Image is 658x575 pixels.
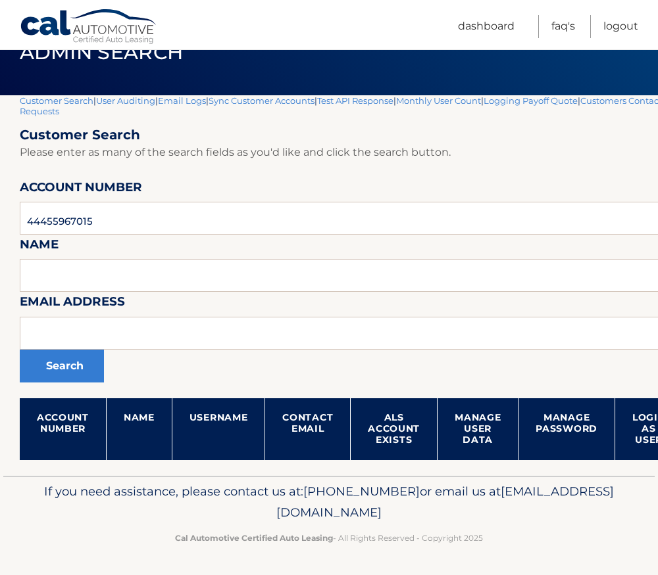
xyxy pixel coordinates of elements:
th: Contact Email [265,398,351,460]
th: Username [172,398,265,460]
label: Account Number [20,177,142,202]
a: Monthly User Count [396,95,481,106]
p: - All Rights Reserved - Copyright 2025 [23,531,635,545]
a: Cal Automotive [20,9,158,47]
a: Logging Payoff Quote [484,95,578,106]
th: ALS Account Exists [351,398,438,460]
label: Name [20,235,59,259]
label: Email Address [20,292,125,316]
a: Dashboard [458,15,515,38]
a: Logout [603,15,638,38]
span: [EMAIL_ADDRESS][DOMAIN_NAME] [276,484,614,520]
a: User Auditing [96,95,155,106]
button: Search [20,350,104,382]
a: FAQ's [551,15,575,38]
th: Manage Password [519,398,615,460]
th: Manage User Data [438,398,519,460]
a: Email Logs [158,95,206,106]
p: If you need assistance, please contact us at: or email us at [23,481,635,523]
span: Admin Search [20,40,184,64]
a: Test API Response [317,95,393,106]
a: Customer Search [20,95,93,106]
th: Name [106,398,172,460]
span: [PHONE_NUMBER] [303,484,420,499]
a: Sync Customer Accounts [209,95,315,106]
strong: Cal Automotive Certified Auto Leasing [175,533,333,543]
th: Account Number [20,398,106,460]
